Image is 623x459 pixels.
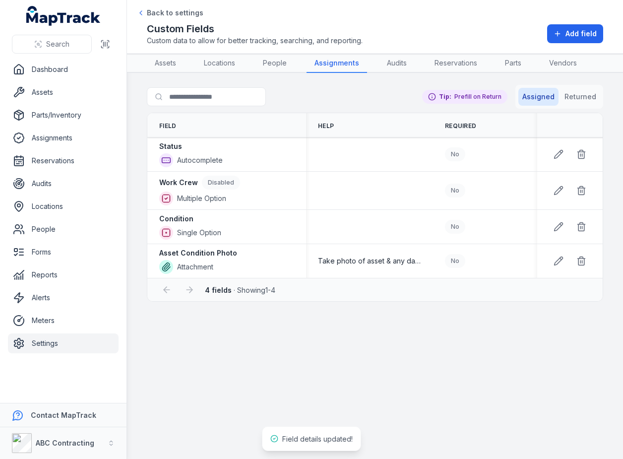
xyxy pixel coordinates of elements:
[196,54,243,73] a: Locations
[282,435,353,443] span: Field details updated!
[8,333,119,353] a: Settings
[159,178,198,188] strong: Work Crew
[445,184,465,197] div: No
[8,82,119,102] a: Assets
[147,36,363,46] span: Custom data to allow for better tracking, searching, and reporting.
[8,311,119,330] a: Meters
[202,176,240,190] div: Disabled
[26,6,101,26] a: MapTrack
[159,122,177,130] span: Field
[379,54,415,73] a: Audits
[8,219,119,239] a: People
[137,8,203,18] a: Back to settings
[8,151,119,171] a: Reservations
[518,88,559,106] button: Assigned
[147,54,184,73] a: Assets
[541,54,585,73] a: Vendors
[159,141,182,151] strong: Status
[8,265,119,285] a: Reports
[46,39,69,49] span: Search
[8,174,119,194] a: Audits
[561,88,600,106] button: Returned
[547,24,603,43] button: Add field
[445,147,465,161] div: No
[307,54,367,73] a: Assignments
[445,254,465,268] div: No
[177,262,213,272] span: Attachment
[8,242,119,262] a: Forms
[318,122,334,130] span: Help
[147,22,363,36] h2: Custom Fields
[439,93,451,101] strong: Tip:
[8,128,119,148] a: Assignments
[36,439,94,447] strong: ABC Contracting
[159,248,237,258] strong: Asset Condition Photo
[8,288,119,308] a: Alerts
[255,54,295,73] a: People
[8,197,119,216] a: Locations
[159,214,193,224] strong: Condition
[445,220,465,234] div: No
[12,35,92,54] button: Search
[147,8,203,18] span: Back to settings
[31,411,96,419] strong: Contact MapTrack
[205,286,232,294] strong: 4 fields
[427,54,485,73] a: Reservations
[177,155,223,165] span: Autocomplete
[445,122,476,130] span: Required
[8,105,119,125] a: Parts/Inventory
[8,60,119,79] a: Dashboard
[422,90,507,104] div: Prefill on Return
[177,194,226,203] span: Multiple Option
[318,256,421,266] span: Take photo of asset & any damage
[177,228,221,238] span: Single Option
[205,286,275,294] span: · Showing 1 - 4
[497,54,529,73] a: Parts
[565,29,597,39] span: Add field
